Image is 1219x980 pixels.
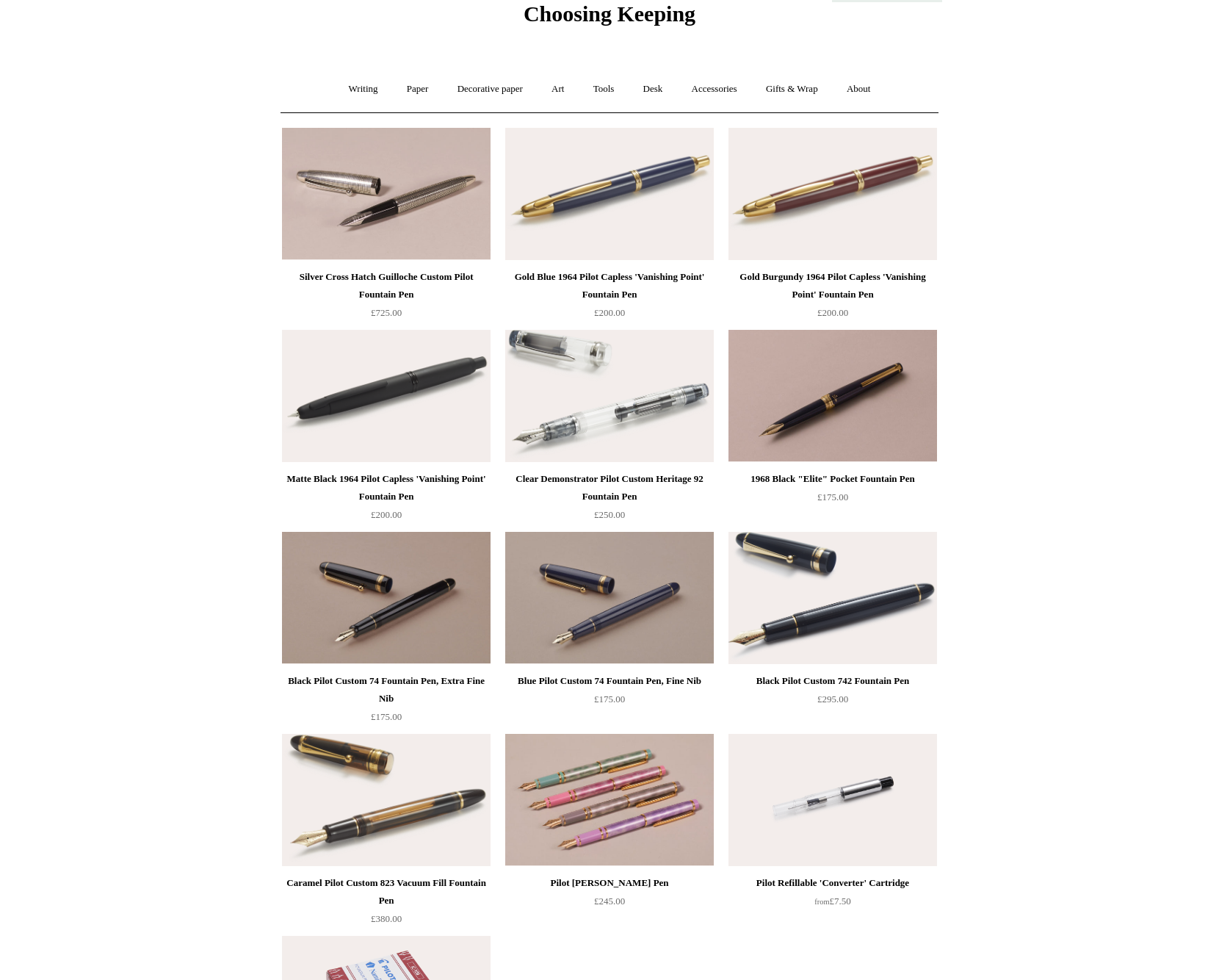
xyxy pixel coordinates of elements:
[728,330,937,462] a: 1968 Black "Elite" Pocket Fountain Pen 1968 Black "Elite" Pocket Fountain Pen
[580,70,628,109] a: Tools
[282,874,491,934] a: Caramel Pilot Custom 823 Vacuum Fill Fountain Pen £380.00
[286,268,487,303] div: Silver Cross Hatch Guilloche Custom Pilot Fountain Pen
[728,128,937,260] img: Gold Burgundy 1964 Pilot Capless 'Vanishing Point' Fountain Pen
[505,672,714,732] a: Blue Pilot Custom 74 Fountain Pen, Fine Nib £175.00
[336,70,391,109] a: Writing
[509,672,710,690] div: Blue Pilot Custom 74 Fountain Pen, Fine Nib
[371,509,402,520] span: £200.00
[282,330,491,462] a: Matte Black 1964 Pilot Capless 'Vanishing Point' Fountain Pen Matte Black 1964 Pilot Capless 'Van...
[282,268,491,328] a: Silver Cross Hatch Guilloche Custom Pilot Fountain Pen £725.00
[282,734,491,866] img: Caramel Pilot Custom 823 Vacuum Fill Fountain Pen
[728,532,937,664] a: Black Pilot Custom 742 Fountain Pen Black Pilot Custom 742 Fountain Pen
[509,268,710,303] div: Gold Blue 1964 Pilot Capless 'Vanishing Point' Fountain Pen
[753,70,831,109] a: Gifts & Wrap
[505,532,714,664] a: Blue Pilot Custom 74 Fountain Pen, Fine Nib Blue Pilot Custom 74 Fountain Pen, Fine Nib
[728,734,937,866] a: Pilot Refillable 'Converter' Cartridge Pilot Refillable 'Converter' Cartridge
[505,734,714,866] img: Pilot Grance Fountain Pen
[732,874,933,892] div: Pilot Refillable 'Converter' Cartridge
[371,307,402,318] span: £725.00
[505,734,714,866] a: Pilot Grance Fountain Pen Pilot Grance Fountain Pen
[732,470,933,488] div: 1968 Black "Elite" Pocket Fountain Pen
[505,874,714,934] a: Pilot [PERSON_NAME] Pen £245.00
[509,470,710,505] div: Clear Demonstrator Pilot Custom Heritage 92 Fountain Pen
[630,70,676,109] a: Desk
[505,268,714,328] a: Gold Blue 1964 Pilot Capless 'Vanishing Point' Fountain Pen £200.00
[505,330,714,462] img: Clear Demonstrator Pilot Custom Heritage 92 Fountain Pen
[728,532,937,664] img: Black Pilot Custom 742 Fountain Pen
[505,128,714,260] img: Gold Blue 1964 Pilot Capless 'Vanishing Point' Fountain Pen
[282,532,491,664] img: Black Pilot Custom 74 Fountain Pen, Extra Fine Nib
[282,128,491,260] a: Silver Cross Hatch Guilloche Custom Pilot Fountain Pen Silver Cross Hatch Guilloche Custom Pilot ...
[444,70,536,109] a: Decorative paper
[728,330,937,462] img: 1968 Black "Elite" Pocket Fountain Pen
[282,128,491,260] img: Silver Cross Hatch Guilloche Custom Pilot Fountain Pen
[594,693,625,705] span: £175.00
[814,898,829,906] span: from
[509,874,710,892] div: Pilot [PERSON_NAME] Pen
[371,711,402,722] span: £175.00
[524,1,695,26] span: Choosing Keeping
[728,734,937,866] img: Pilot Refillable 'Converter' Cartridge
[394,70,442,109] a: Paper
[524,13,695,24] a: Choosing Keeping
[817,307,848,318] span: £200.00
[594,896,625,907] span: £245.00
[538,70,577,109] a: Art
[282,734,491,866] a: Caramel Pilot Custom 823 Vacuum Fill Fountain Pen Caramel Pilot Custom 823 Vacuum Fill Fountain Pen
[282,330,491,462] img: Matte Black 1964 Pilot Capless 'Vanishing Point' Fountain Pen
[505,330,714,462] a: Clear Demonstrator Pilot Custom Heritage 92 Fountain Pen Clear Demonstrator Pilot Custom Heritage...
[728,874,937,934] a: Pilot Refillable 'Converter' Cartridge from£7.50
[732,672,933,690] div: Black Pilot Custom 742 Fountain Pen
[594,509,625,520] span: £250.00
[732,268,933,303] div: Gold Burgundy 1964 Pilot Capless 'Vanishing Point' Fountain Pen
[505,128,714,260] a: Gold Blue 1964 Pilot Capless 'Vanishing Point' Fountain Pen Gold Blue 1964 Pilot Capless 'Vanishi...
[679,70,750,109] a: Accessories
[505,532,714,664] img: Blue Pilot Custom 74 Fountain Pen, Fine Nib
[594,307,625,318] span: £200.00
[282,672,491,732] a: Black Pilot Custom 74 Fountain Pen, Extra Fine Nib £175.00
[371,913,402,924] span: £380.00
[505,470,714,530] a: Clear Demonstrator Pilot Custom Heritage 92 Fountain Pen £250.00
[286,470,487,505] div: Matte Black 1964 Pilot Capless 'Vanishing Point' Fountain Pen
[817,693,848,705] span: £295.00
[286,672,487,707] div: Black Pilot Custom 74 Fountain Pen, Extra Fine Nib
[728,128,937,260] a: Gold Burgundy 1964 Pilot Capless 'Vanishing Point' Fountain Pen Gold Burgundy 1964 Pilot Capless ...
[286,874,487,909] div: Caramel Pilot Custom 823 Vacuum Fill Fountain Pen
[728,672,937,732] a: Black Pilot Custom 742 Fountain Pen £295.00
[728,268,937,328] a: Gold Burgundy 1964 Pilot Capless 'Vanishing Point' Fountain Pen £200.00
[817,491,848,502] span: £175.00
[728,470,937,530] a: 1968 Black "Elite" Pocket Fountain Pen £175.00
[282,470,491,530] a: Matte Black 1964 Pilot Capless 'Vanishing Point' Fountain Pen £200.00
[814,896,850,907] span: £7.50
[833,70,884,109] a: About
[282,532,491,664] a: Black Pilot Custom 74 Fountain Pen, Extra Fine Nib Black Pilot Custom 74 Fountain Pen, Extra Fine...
